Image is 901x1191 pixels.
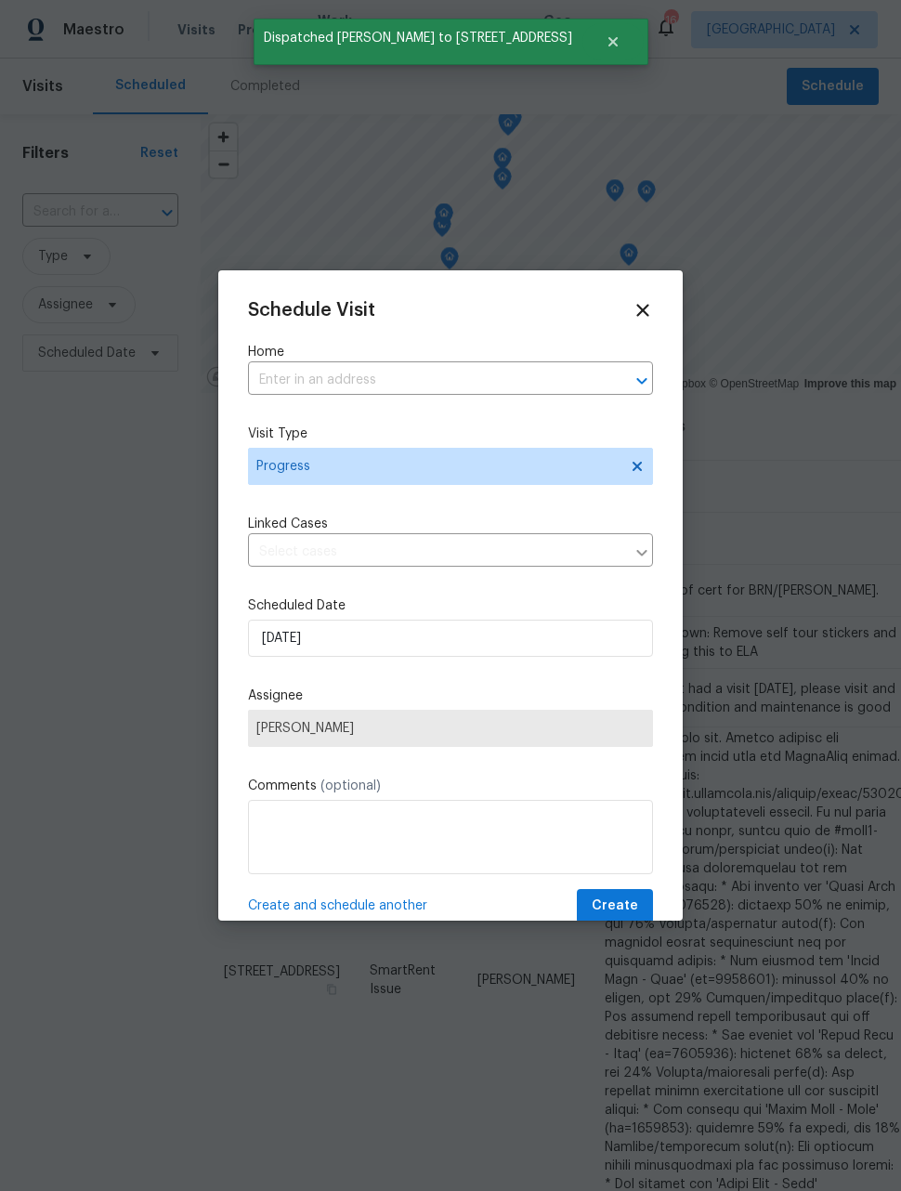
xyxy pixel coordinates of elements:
[248,538,625,567] input: Select cases
[248,301,375,320] span: Schedule Visit
[248,343,653,361] label: Home
[248,366,601,395] input: Enter in an address
[248,515,328,533] span: Linked Cases
[629,368,655,394] button: Open
[248,897,427,915] span: Create and schedule another
[248,620,653,657] input: M/D/YYYY
[256,721,645,736] span: [PERSON_NAME]
[592,895,638,918] span: Create
[248,425,653,443] label: Visit Type
[582,23,644,60] button: Close
[254,19,582,58] span: Dispatched [PERSON_NAME] to [STREET_ADDRESS]
[248,687,653,705] label: Assignee
[320,779,381,792] span: (optional)
[633,300,653,321] span: Close
[248,777,653,795] label: Comments
[577,889,653,923] button: Create
[248,596,653,615] label: Scheduled Date
[256,457,618,476] span: Progress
